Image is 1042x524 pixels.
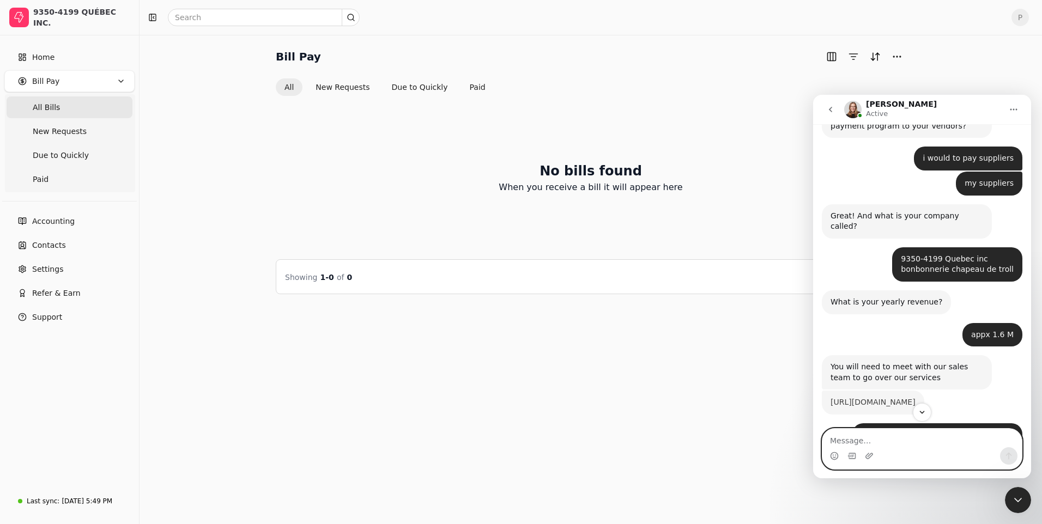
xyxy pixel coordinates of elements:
a: Settings [4,258,135,280]
span: of [337,273,344,282]
span: Accounting [32,216,75,227]
span: Contacts [32,240,66,251]
span: Refer & Earn [32,288,81,299]
span: Due to Quickly [33,150,89,161]
button: Sort [867,48,884,65]
iframe: Intercom live chat [813,95,1031,478]
a: Due to Quickly [7,144,132,166]
button: Bill Pay [4,70,135,92]
a: Accounting [4,210,135,232]
div: Invoice filter options [276,78,494,96]
span: Support [32,312,62,323]
a: Last sync:[DATE] 5:49 PM [4,491,135,511]
a: All Bills [7,96,132,118]
span: Bill Pay [32,76,59,87]
span: Paid [33,174,49,185]
button: Support [4,306,135,328]
span: Showing [285,273,317,282]
a: Home [4,46,135,68]
button: All [276,78,302,96]
button: More [888,48,906,65]
span: 0 [347,273,353,282]
h2: No bills found [540,161,642,181]
iframe: Intercom live chat [1005,487,1031,513]
div: 9350-4199 QUÉBEC INC. [33,7,130,28]
span: Settings [32,264,63,275]
button: Paid [461,78,494,96]
span: Home [32,52,54,63]
span: 1 - 0 [320,273,334,282]
a: Paid [7,168,132,190]
button: P [1011,9,1029,26]
h2: Bill Pay [276,48,321,65]
div: [DATE] 5:49 PM [62,496,112,506]
a: Contacts [4,234,135,256]
button: Refer & Earn [4,282,135,304]
a: New Requests [7,120,132,142]
input: Search [168,9,360,26]
span: All Bills [33,102,60,113]
button: Due to Quickly [383,78,457,96]
button: New Requests [307,78,378,96]
p: When you receive a bill it will appear here [499,181,682,194]
div: Last sync: [27,496,59,506]
span: New Requests [33,126,87,137]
